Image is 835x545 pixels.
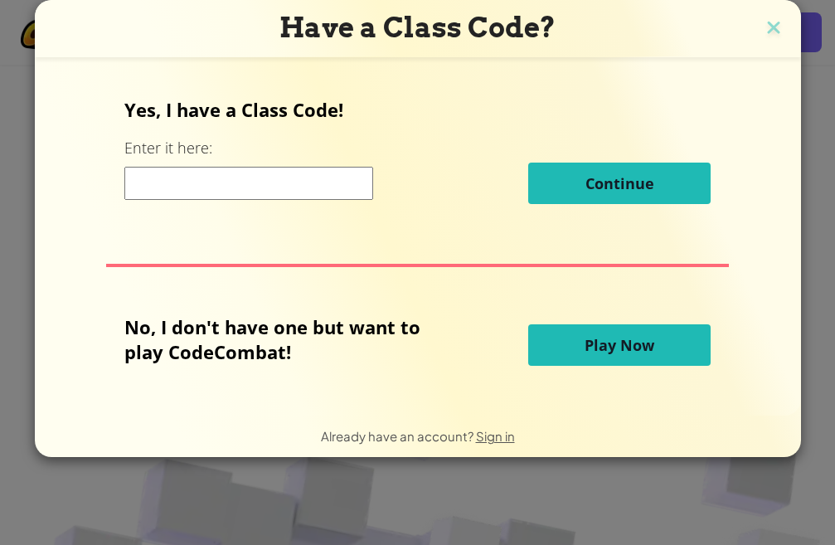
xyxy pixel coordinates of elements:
[528,163,711,204] button: Continue
[124,314,445,364] p: No, I don't have one but want to play CodeCombat!
[585,173,654,193] span: Continue
[124,97,711,122] p: Yes, I have a Class Code!
[321,428,476,444] span: Already have an account?
[124,138,212,158] label: Enter it here:
[279,11,556,44] span: Have a Class Code?
[585,335,654,355] span: Play Now
[763,17,784,41] img: close icon
[476,428,515,444] a: Sign in
[528,324,711,366] button: Play Now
